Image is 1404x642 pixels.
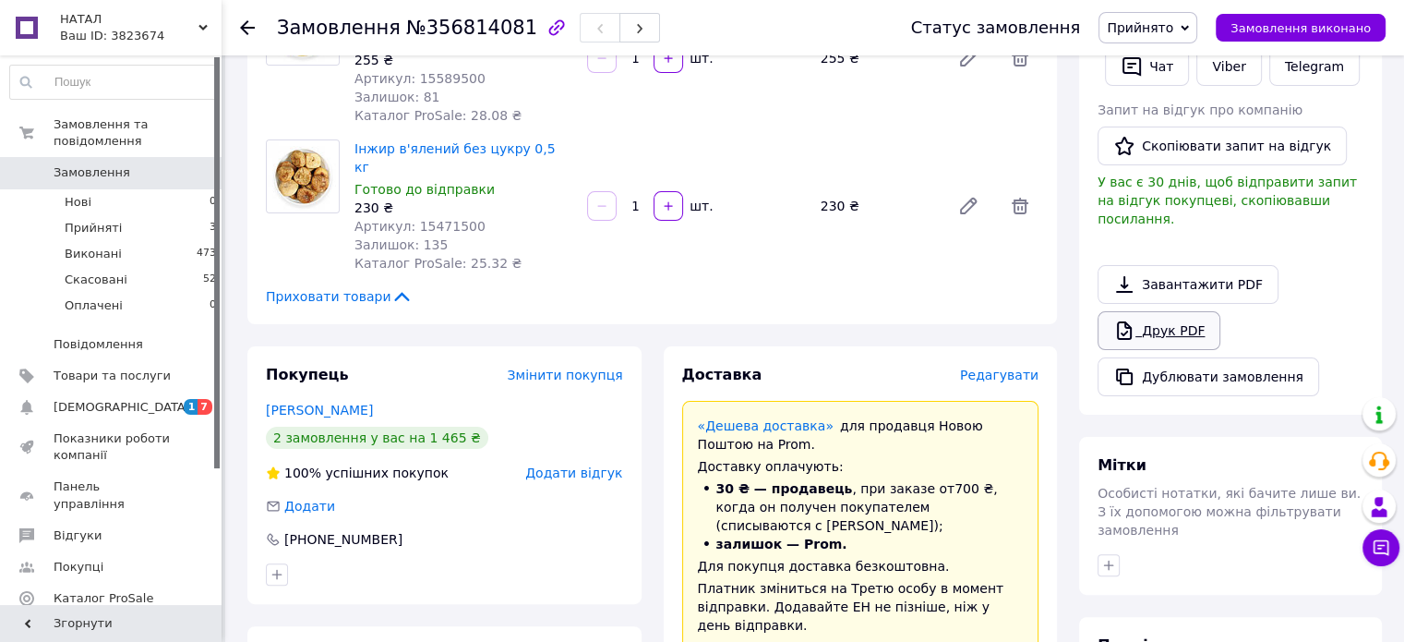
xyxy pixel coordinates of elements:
a: Редагувати [950,40,987,77]
span: Каталог ProSale [54,590,153,607]
span: Замовлення [277,17,401,39]
span: Приховати товари [266,287,413,306]
div: 255 ₴ [354,51,572,69]
span: Показники роботи компанії [54,430,171,464]
a: Viber [1196,47,1261,86]
span: залишок — Prom. [716,537,847,551]
span: Оплачені [65,297,123,314]
a: [PERSON_NAME] [266,403,373,418]
span: 3 [210,220,216,236]
span: У вас є 30 днів, щоб відправити запит на відгук покупцеві, скопіювавши посилання. [1098,175,1357,226]
a: Telegram [1269,47,1360,86]
span: Змінити покупця [508,368,623,382]
input: Пошук [10,66,217,99]
span: Залишок: 135 [354,237,448,252]
a: Завантажити PDF [1098,265,1278,304]
button: Скопіювати запит на відгук [1098,127,1347,165]
a: Редагувати [950,188,987,224]
span: 0 [210,194,216,211]
span: Покупець [266,366,349,383]
span: 7 [198,399,212,415]
div: для продавця Новою Поштою на Prom. [698,417,1024,454]
span: Скасовані [65,272,127,288]
div: 2 замовлення у вас на 1 465 ₴ [266,427,488,449]
div: [PHONE_NUMBER] [282,530,404,549]
div: шт. [685,49,714,67]
span: Артикул: 15589500 [354,71,486,86]
span: Додати відгук [525,466,622,480]
div: Ваш ID: 3823674 [60,28,222,44]
span: Повідомлення [54,336,143,353]
span: Покупці [54,559,103,575]
span: Нові [65,194,91,211]
button: Чат з покупцем [1362,529,1399,566]
span: Залишок: 81 [354,90,439,104]
span: 473 [197,246,216,262]
span: 0 [210,297,216,314]
a: Інжир в'ялений без цукру 0,5 кг [354,141,556,175]
div: 230 ₴ [354,199,572,217]
span: Видалити [1002,188,1038,224]
div: 255 ₴ [813,45,942,71]
div: 230 ₴ [813,193,942,219]
span: №356814081 [406,17,537,39]
span: Каталог ProSale: 28.08 ₴ [354,108,522,123]
span: Замовлення [54,164,130,181]
span: Прийнято [1107,20,1173,35]
span: Товари та послуги [54,368,171,384]
span: Запит на відгук про компанію [1098,103,1302,117]
img: Інжир в'ялений без цукру 0,5 кг [267,140,339,212]
span: Додати [284,499,335,514]
a: «Дешева доставка» [698,418,834,433]
span: Готово до відправки [354,182,495,197]
li: , при заказе от 700 ₴ , когда он получен покупателем (списываются с [PERSON_NAME]); [698,479,1024,535]
span: Видалити [1002,40,1038,77]
span: 100% [284,466,321,480]
span: Мітки [1098,456,1146,474]
span: Відгуки [54,527,102,544]
div: Для покупця доставка безкоштовна. [698,557,1024,575]
div: Статус замовлення [911,18,1081,37]
span: Прийняті [65,220,122,236]
span: 52 [203,272,216,288]
span: 1 [184,399,198,415]
span: 30 ₴ — продавець [716,481,853,496]
button: Дублювати замовлення [1098,357,1319,396]
span: Замовлення виконано [1230,21,1371,35]
span: Редагувати [960,368,1038,382]
div: Повернутися назад [240,18,255,37]
div: шт. [685,197,714,215]
span: Виконані [65,246,122,262]
span: Каталог ProSale: 25.32 ₴ [354,256,522,271]
span: Артикул: 15471500 [354,219,486,234]
button: Чат [1105,47,1189,86]
span: Особисті нотатки, які бачите лише ви. З їх допомогою можна фільтрувати замовлення [1098,486,1361,538]
button: Замовлення виконано [1216,14,1386,42]
div: успішних покупок [266,464,449,482]
div: Доставку оплачують: [698,457,1024,476]
a: Друк PDF [1098,311,1220,350]
span: Замовлення та повідомлення [54,116,222,150]
span: [DEMOGRAPHIC_DATA] [54,399,190,416]
span: Доставка [682,366,762,383]
span: Панель управління [54,478,171,512]
span: НАТАЛ [60,11,198,28]
div: Платник зміниться на Третю особу в момент відправки. Додавайте ЕН не пізніше, ніж у день відправки. [698,579,1024,635]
